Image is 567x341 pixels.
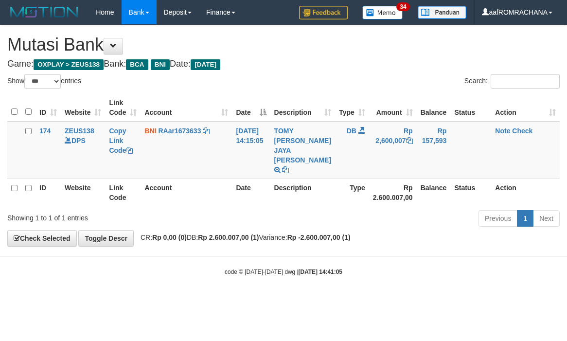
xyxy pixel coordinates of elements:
[478,210,517,227] a: Previous
[61,179,105,206] th: Website
[203,127,210,135] a: Copy RAar1673633 to clipboard
[450,179,491,206] th: Status
[282,166,289,174] a: Copy TOMY FREDI JAYA TARUNA to clipboard
[287,233,351,241] strong: Rp -2.600.007,00 (1)
[7,209,229,223] div: Showing 1 to 1 of 1 entries
[151,59,170,70] span: BNI
[491,74,560,89] input: Search:
[347,127,356,135] span: DB
[491,179,560,206] th: Action
[7,5,81,19] img: MOTION_logo.png
[109,127,133,154] a: Copy Link Code
[232,122,270,179] td: [DATE] 14:15:05
[335,94,369,122] th: Type: activate to sort column ascending
[65,127,94,135] a: ZEUS138
[232,94,270,122] th: Date: activate to sort column descending
[78,230,134,247] a: Toggle Descr
[136,233,351,241] span: CR: DB: Variance:
[517,210,533,227] a: 1
[61,94,105,122] th: Website: activate to sort column ascending
[126,59,148,70] span: BCA
[141,179,232,206] th: Account
[369,94,417,122] th: Amount: activate to sort column ascending
[105,179,141,206] th: Link Code
[39,127,51,135] span: 174
[198,233,259,241] strong: Rp 2.600.007,00 (1)
[335,179,369,206] th: Type
[274,127,331,164] a: TOMY [PERSON_NAME] JAYA [PERSON_NAME]
[406,137,413,144] a: Copy Rp 2,600,007 to clipboard
[417,179,451,206] th: Balance
[270,179,335,206] th: Description
[61,122,105,179] td: DPS
[369,122,417,179] td: Rp 2,600,007
[491,94,560,122] th: Action: activate to sort column ascending
[450,94,491,122] th: Status
[417,94,451,122] th: Balance
[495,127,510,135] a: Note
[34,59,104,70] span: OXPLAY > ZEUS138
[232,179,270,206] th: Date
[299,269,342,275] strong: [DATE] 14:41:05
[418,6,466,19] img: panduan.png
[24,74,61,89] select: Showentries
[7,35,560,54] h1: Mutasi Bank
[152,233,187,241] strong: Rp 0,00 (0)
[225,269,342,275] small: code © [DATE]-[DATE] dwg |
[35,179,61,206] th: ID
[7,59,560,69] h4: Game: Bank: Date:
[35,94,61,122] th: ID: activate to sort column ascending
[141,94,232,122] th: Account: activate to sort column ascending
[144,127,156,135] span: BNI
[7,230,77,247] a: Check Selected
[396,2,409,11] span: 34
[158,127,201,135] a: RAar1673633
[369,179,417,206] th: Rp 2.600.007,00
[512,127,532,135] a: Check
[417,122,451,179] td: Rp 157,593
[533,210,560,227] a: Next
[464,74,560,89] label: Search:
[191,59,220,70] span: [DATE]
[270,94,335,122] th: Description: activate to sort column ascending
[105,94,141,122] th: Link Code: activate to sort column ascending
[7,74,81,89] label: Show entries
[299,6,348,19] img: Feedback.jpg
[362,6,403,19] img: Button%20Memo.svg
